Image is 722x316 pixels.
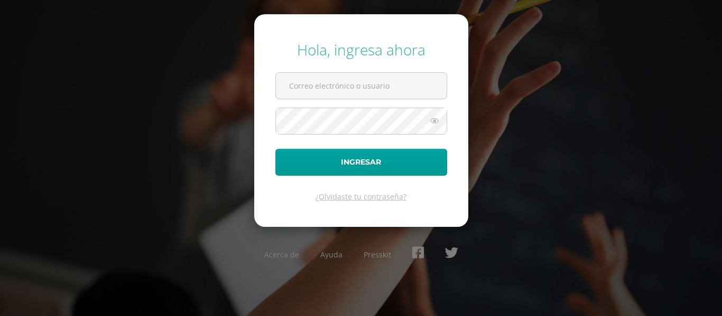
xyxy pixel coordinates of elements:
[320,250,343,260] a: Ayuda
[264,250,299,260] a: Acerca de
[364,250,391,260] a: Presskit
[275,40,447,60] div: Hola, ingresa ahora
[275,149,447,176] button: Ingresar
[276,73,447,99] input: Correo electrónico o usuario
[316,191,406,202] a: ¿Olvidaste tu contraseña?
